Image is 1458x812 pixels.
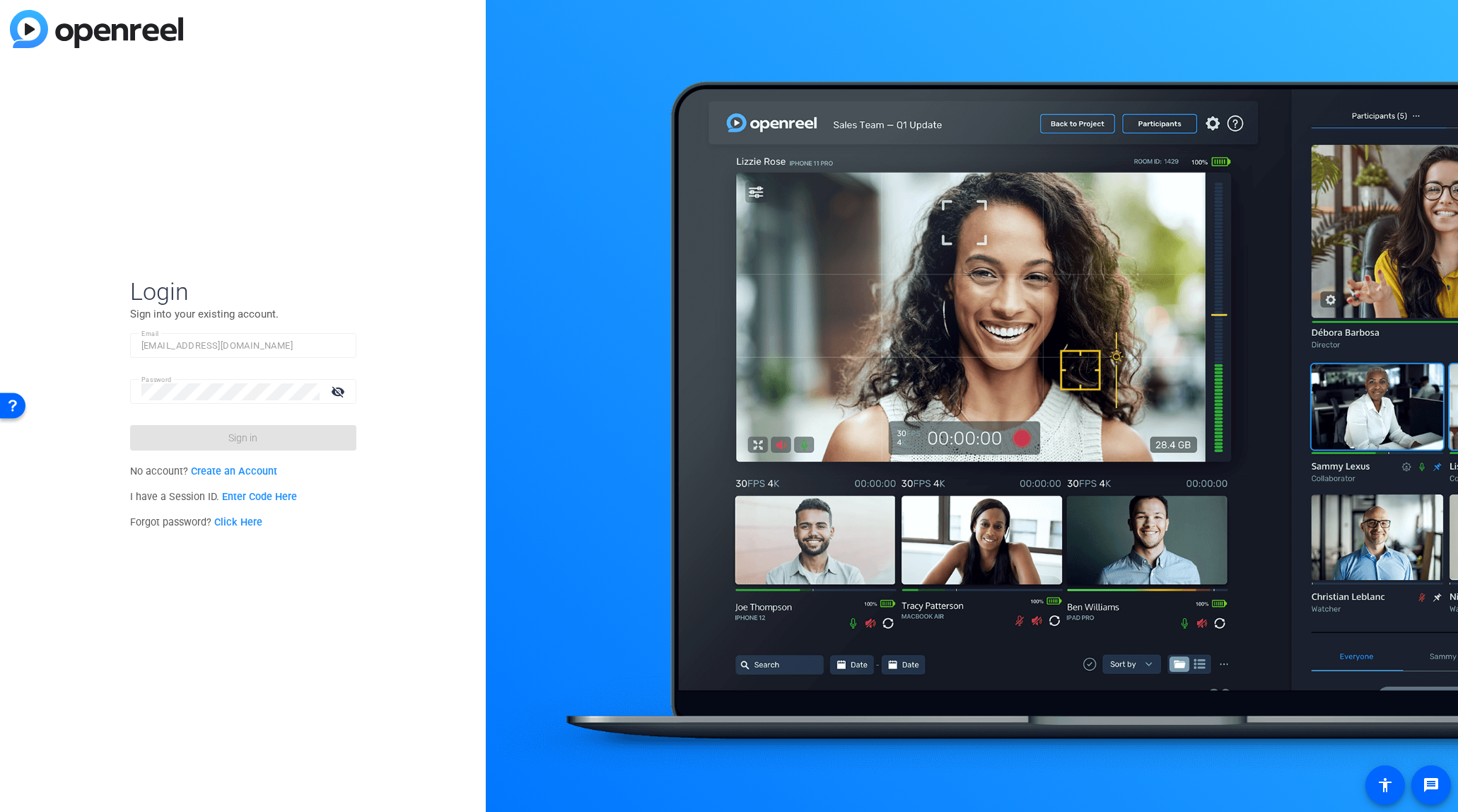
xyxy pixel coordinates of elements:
[141,330,159,337] mat-label: Email
[322,381,356,402] mat-icon: visibility_off
[1377,777,1394,794] mat-icon: accessibility
[130,516,263,528] span: Forgot password?
[222,491,297,503] a: Enter Code Here
[130,465,278,477] span: No account?
[130,277,356,306] span: Login
[10,10,183,48] img: blue-gradient.svg
[130,306,356,322] p: Sign into your existing account.
[214,516,262,528] a: Click Here
[1423,777,1440,794] mat-icon: message
[191,465,277,477] a: Create an Account
[141,376,172,383] mat-label: Password
[141,337,345,354] input: Enter Email Address
[130,491,298,503] span: I have a Session ID.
